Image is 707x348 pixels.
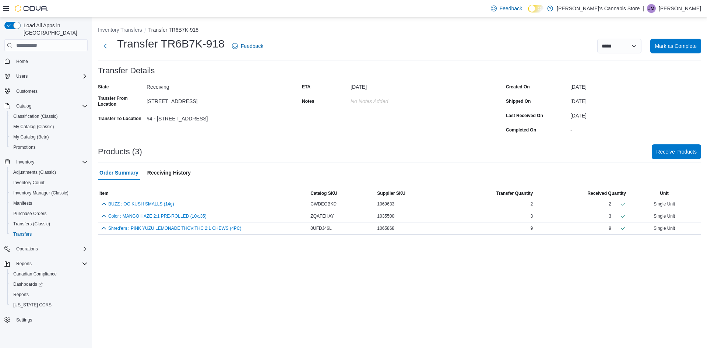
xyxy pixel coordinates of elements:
[10,122,57,131] a: My Catalog (Classic)
[627,200,701,208] div: Single Unit
[13,158,88,166] span: Inventory
[98,147,142,156] h3: Products (3)
[1,314,91,325] button: Settings
[446,189,534,198] button: Transfer Quantity
[530,225,533,231] span: 9
[13,190,68,196] span: Inventory Manager (Classic)
[627,189,701,198] button: Unit
[10,230,35,239] a: Transfers
[10,219,88,228] span: Transfers (Classic)
[13,259,35,268] button: Reports
[627,212,701,221] div: Single Unit
[660,190,668,196] span: Unit
[656,148,697,155] span: Receive Products
[147,95,245,104] div: [STREET_ADDRESS]
[16,73,28,79] span: Users
[13,259,88,268] span: Reports
[99,190,109,196] span: Item
[500,5,522,12] span: Feedback
[147,113,245,122] div: #4 - [STREET_ADDRESS]
[570,110,701,119] div: [DATE]
[10,143,39,152] a: Promotions
[659,4,701,13] p: [PERSON_NAME]
[570,95,701,104] div: [DATE]
[16,246,38,252] span: Operations
[7,279,91,289] a: Dashboards
[506,113,543,119] label: Last Received On
[16,317,32,323] span: Settings
[98,27,142,33] button: Inventory Transfers
[16,261,32,267] span: Reports
[528,5,544,13] input: Dark Mode
[108,201,174,207] button: BUZZ : OG KUSH SMALLS (14g)
[10,300,88,309] span: Washington CCRS
[13,56,88,66] span: Home
[13,245,41,253] button: Operations
[302,98,314,104] label: Notes
[7,167,91,177] button: Adjustments (Classic)
[587,190,626,196] span: Received Quantity
[10,133,52,141] a: My Catalog (Beta)
[13,158,37,166] button: Inventory
[16,159,34,165] span: Inventory
[16,88,38,94] span: Customers
[1,244,91,254] button: Operations
[10,290,88,299] span: Reports
[13,231,32,237] span: Transfers
[557,4,640,13] p: [PERSON_NAME]'s Cannabis Store
[16,59,28,64] span: Home
[506,84,530,90] label: Created On
[302,84,310,90] label: ETA
[10,280,88,289] span: Dashboards
[310,201,337,207] span: CWDEGBKD
[570,81,701,90] div: [DATE]
[534,189,627,198] button: Received Quantity
[10,178,88,187] span: Inventory Count
[609,225,611,231] div: 9
[309,189,376,198] button: Catalog SKU
[98,84,109,90] label: State
[13,315,88,324] span: Settings
[13,113,58,119] span: Classification (Classic)
[1,101,91,111] button: Catalog
[13,200,32,206] span: Manifests
[1,157,91,167] button: Inventory
[351,95,449,104] div: No Notes added
[7,289,91,300] button: Reports
[13,292,29,298] span: Reports
[10,270,88,278] span: Canadian Compliance
[13,124,54,130] span: My Catalog (Classic)
[108,214,207,219] button: Color : MANGO HAZE 2:1 PRE-ROLLED (10x.35)
[10,122,88,131] span: My Catalog (Classic)
[98,39,113,53] button: Next
[1,56,91,66] button: Home
[13,87,88,96] span: Customers
[229,39,266,53] a: Feedback
[1,71,91,81] button: Users
[7,208,91,219] button: Purchase Orders
[488,1,525,16] a: Feedback
[10,290,32,299] a: Reports
[10,209,88,218] span: Purchase Orders
[117,36,225,51] h1: Transfer TR6B7K-918
[13,87,41,96] a: Customers
[7,269,91,279] button: Canadian Compliance
[13,271,57,277] span: Canadian Compliance
[530,213,533,219] span: 3
[7,142,91,152] button: Promotions
[10,219,53,228] a: Transfers (Classic)
[13,316,35,324] a: Settings
[496,190,533,196] span: Transfer Quantity
[506,98,531,104] label: Shipped On
[650,39,701,53] button: Mark as Complete
[506,127,536,133] label: Completed On
[13,211,47,217] span: Purchase Orders
[648,4,654,13] span: JM
[310,225,331,231] span: 0UFDJ46L
[10,112,61,121] a: Classification (Classic)
[10,199,35,208] a: Manifests
[377,213,394,219] span: 1035500
[10,199,88,208] span: Manifests
[643,4,644,13] p: |
[655,42,697,50] span: Mark as Complete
